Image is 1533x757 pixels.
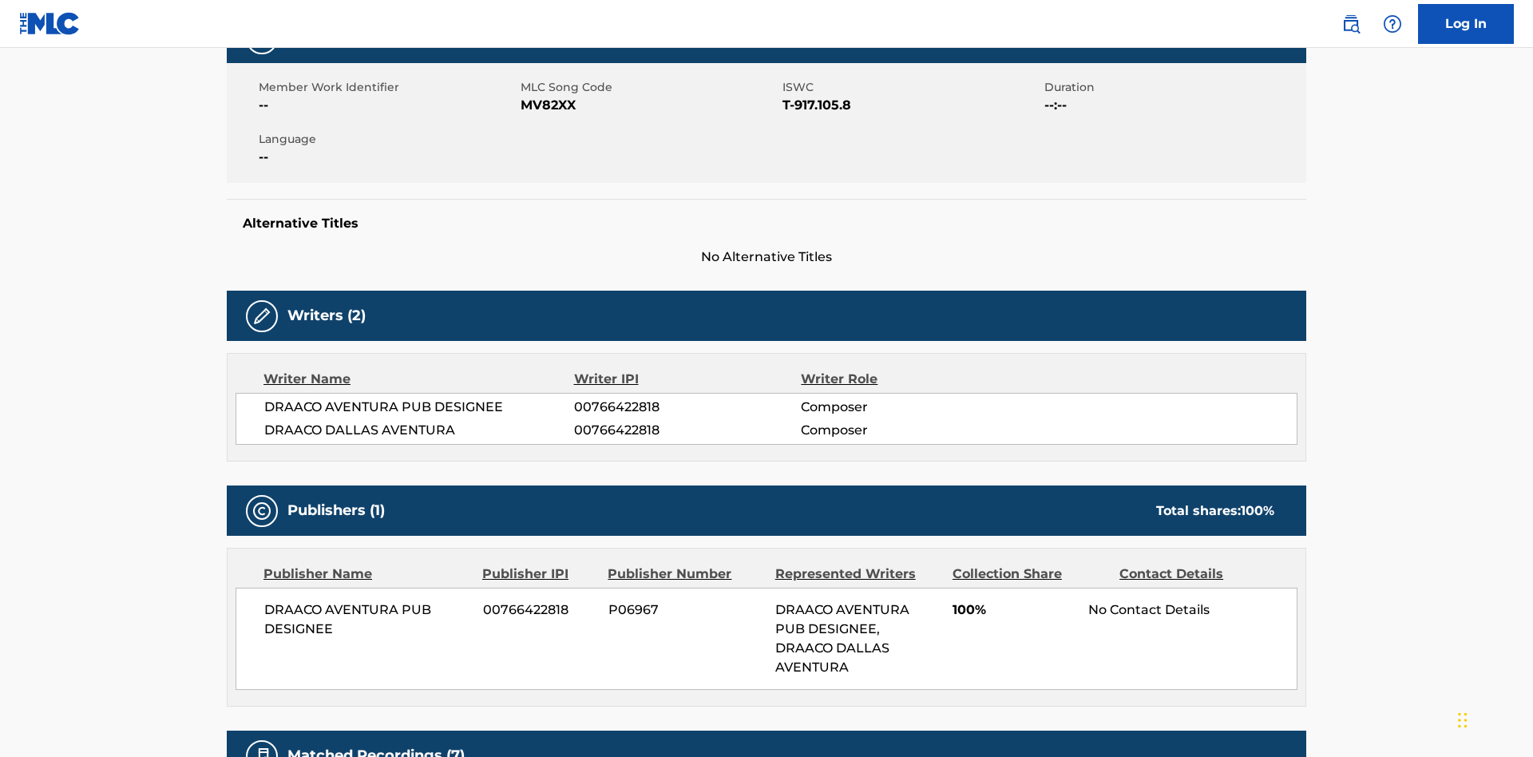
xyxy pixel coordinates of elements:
[775,565,941,584] div: Represented Writers
[608,565,763,584] div: Publisher Number
[252,307,271,326] img: Writers
[782,79,1040,96] span: ISWC
[574,370,802,389] div: Writer IPI
[259,148,517,167] span: --
[801,370,1008,389] div: Writer Role
[264,421,574,440] span: DRAACO DALLAS AVENTURA
[521,96,778,115] span: MV82XX
[782,96,1040,115] span: T-917.105.8
[1458,696,1468,744] div: Drag
[287,501,385,520] h5: Publishers (1)
[1241,503,1274,518] span: 100 %
[252,501,271,521] img: Publishers
[1341,14,1361,34] img: search
[1044,79,1302,96] span: Duration
[263,370,574,389] div: Writer Name
[19,12,81,35] img: MLC Logo
[521,79,778,96] span: MLC Song Code
[1383,14,1402,34] img: help
[1453,680,1533,757] iframe: Chat Widget
[264,398,574,417] span: DRAACO AVENTURA PUB DESIGNEE
[801,421,1008,440] span: Composer
[953,600,1076,620] span: 100%
[1418,4,1514,44] a: Log In
[1335,8,1367,40] a: Public Search
[259,79,517,96] span: Member Work Identifier
[243,216,1290,232] h5: Alternative Titles
[259,96,517,115] span: --
[263,565,470,584] div: Publisher Name
[574,421,801,440] span: 00766422818
[264,600,471,639] span: DRAACO AVENTURA PUB DESIGNEE
[483,600,596,620] span: 00766422818
[953,565,1107,584] div: Collection Share
[227,248,1306,267] span: No Alternative Titles
[1088,600,1297,620] div: No Contact Details
[287,307,366,325] h5: Writers (2)
[1119,565,1274,584] div: Contact Details
[574,398,801,417] span: 00766422818
[801,398,1008,417] span: Composer
[775,602,909,675] span: DRAACO AVENTURA PUB DESIGNEE, DRAACO DALLAS AVENTURA
[1156,501,1274,521] div: Total shares:
[259,131,517,148] span: Language
[482,565,596,584] div: Publisher IPI
[1377,8,1408,40] div: Help
[1044,96,1302,115] span: --:--
[608,600,763,620] span: P06967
